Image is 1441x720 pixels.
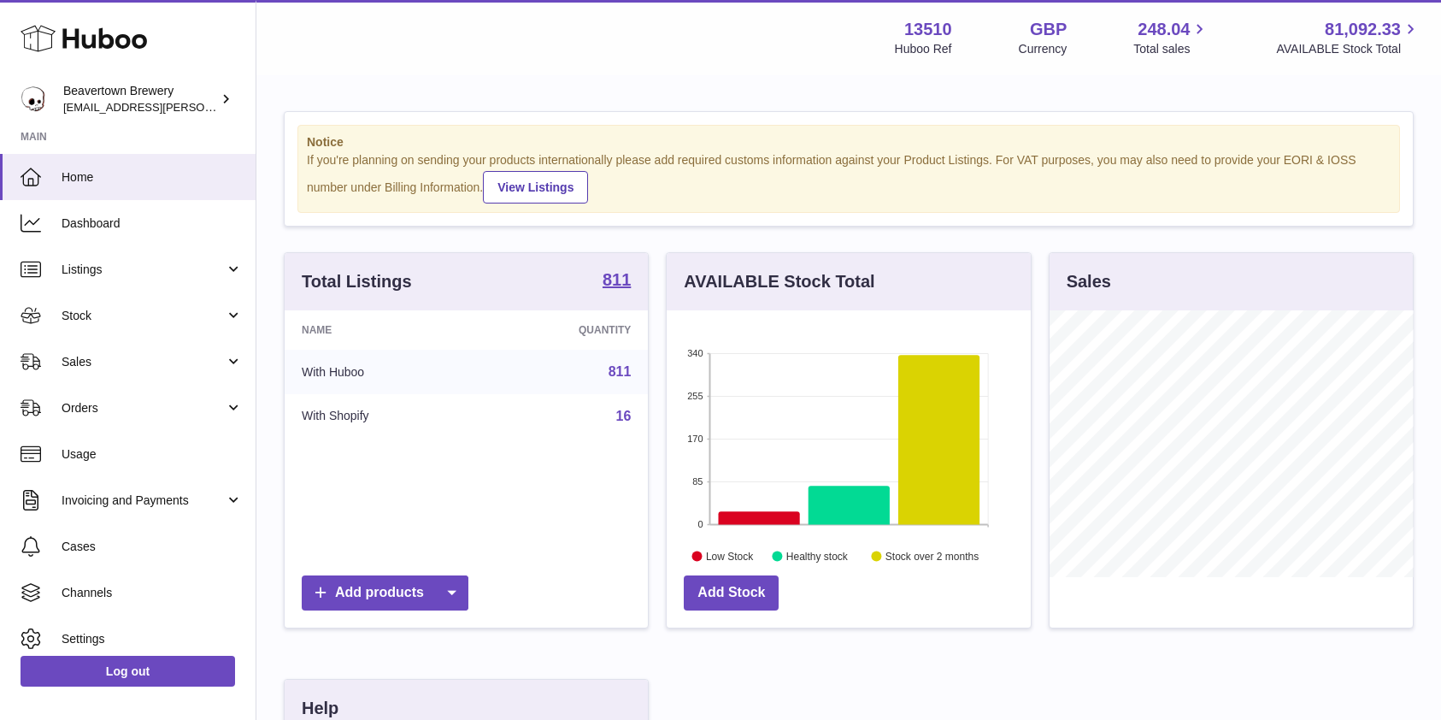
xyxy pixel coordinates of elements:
[609,364,632,379] a: 811
[62,308,225,324] span: Stock
[21,86,46,112] img: kit.lowe@beavertownbrewery.co.uk
[21,656,235,687] a: Log out
[786,550,849,562] text: Healthy stock
[483,171,588,204] a: View Listings
[616,409,632,423] a: 16
[603,271,631,288] strong: 811
[285,350,480,394] td: With Huboo
[684,575,779,611] a: Add Stock
[687,391,703,401] text: 255
[62,585,243,601] span: Channels
[603,271,631,292] a: 811
[885,550,979,562] text: Stock over 2 months
[307,134,1391,150] strong: Notice
[895,41,952,57] div: Huboo Ref
[302,575,468,611] a: Add products
[62,262,225,278] span: Listings
[1067,270,1111,293] h3: Sales
[63,100,343,114] span: [EMAIL_ADDRESS][PERSON_NAME][DOMAIN_NAME]
[1030,18,1067,41] strong: GBP
[1138,18,1190,41] span: 248.04
[693,476,703,487] text: 85
[285,394,480,439] td: With Shopify
[302,270,412,293] h3: Total Listings
[62,215,243,232] span: Dashboard
[480,310,648,350] th: Quantity
[904,18,952,41] strong: 13510
[706,550,754,562] text: Low Stock
[62,400,225,416] span: Orders
[62,493,225,509] span: Invoicing and Payments
[63,83,217,115] div: Beavertown Brewery
[684,270,874,293] h3: AVAILABLE Stock Total
[1133,41,1209,57] span: Total sales
[62,631,243,647] span: Settings
[1325,18,1401,41] span: 81,092.33
[62,169,243,186] span: Home
[698,519,703,529] text: 0
[302,697,338,720] h3: Help
[62,539,243,555] span: Cases
[307,152,1391,204] div: If you're planning on sending your products internationally please add required customs informati...
[1019,41,1068,57] div: Currency
[687,434,703,444] text: 170
[62,446,243,463] span: Usage
[1276,41,1420,57] span: AVAILABLE Stock Total
[687,348,703,358] text: 340
[1276,18,1420,57] a: 81,092.33 AVAILABLE Stock Total
[62,354,225,370] span: Sales
[285,310,480,350] th: Name
[1133,18,1209,57] a: 248.04 Total sales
